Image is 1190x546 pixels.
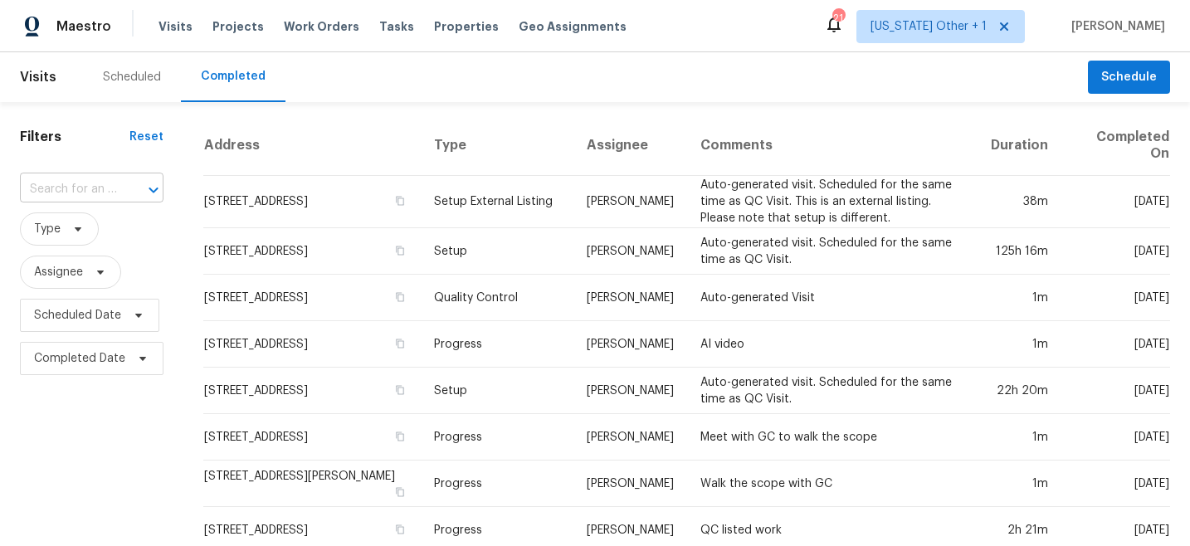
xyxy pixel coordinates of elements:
button: Open [142,178,165,202]
td: Setup [421,228,573,275]
th: Address [203,115,421,176]
td: 1m [978,275,1061,321]
span: Type [34,221,61,237]
span: [PERSON_NAME] [1065,18,1165,35]
span: Properties [434,18,499,35]
div: 21 [832,10,844,27]
td: [DATE] [1061,176,1170,228]
span: [US_STATE] Other + 1 [871,18,987,35]
td: 125h 16m [978,228,1061,275]
td: Progress [421,321,573,368]
td: [DATE] [1061,275,1170,321]
td: 1m [978,461,1061,507]
span: Scheduled Date [34,307,121,324]
td: [STREET_ADDRESS] [203,275,421,321]
td: [STREET_ADDRESS] [203,176,421,228]
td: [DATE] [1061,228,1170,275]
td: 1m [978,321,1061,368]
td: AI video [687,321,978,368]
button: Copy Address [393,485,407,500]
td: [STREET_ADDRESS] [203,321,421,368]
td: [PERSON_NAME] [573,228,687,275]
td: Auto-generated visit. Scheduled for the same time as QC Visit. [687,228,978,275]
td: [STREET_ADDRESS] [203,414,421,461]
span: Completed Date [34,350,125,367]
span: Tasks [379,21,414,32]
td: [DATE] [1061,368,1170,414]
span: Assignee [34,264,83,280]
td: [STREET_ADDRESS] [203,368,421,414]
td: Auto-generated Visit [687,275,978,321]
th: Completed On [1061,115,1170,176]
button: Copy Address [393,383,407,397]
button: Copy Address [393,522,407,537]
span: Work Orders [284,18,359,35]
td: [DATE] [1061,414,1170,461]
td: [DATE] [1061,321,1170,368]
td: [PERSON_NAME] [573,461,687,507]
td: [DATE] [1061,461,1170,507]
span: Visits [20,59,56,95]
td: [STREET_ADDRESS] [203,228,421,275]
td: 1m [978,414,1061,461]
td: Auto-generated visit. Scheduled for the same time as QC Visit. This is an external listing. Pleas... [687,176,978,228]
div: Reset [129,129,163,145]
td: [PERSON_NAME] [573,275,687,321]
td: 22h 20m [978,368,1061,414]
input: Search for an address... [20,177,117,202]
div: Scheduled [103,69,161,85]
th: Assignee [573,115,687,176]
button: Copy Address [393,429,407,444]
td: Walk the scope with GC [687,461,978,507]
td: [STREET_ADDRESS][PERSON_NAME] [203,461,421,507]
td: [PERSON_NAME] [573,176,687,228]
td: 38m [978,176,1061,228]
span: Maestro [56,18,111,35]
td: Progress [421,414,573,461]
td: [PERSON_NAME] [573,321,687,368]
td: Setup [421,368,573,414]
button: Copy Address [393,243,407,258]
th: Duration [978,115,1061,176]
td: Setup External Listing [421,176,573,228]
span: Geo Assignments [519,18,627,35]
button: Copy Address [393,193,407,208]
td: [PERSON_NAME] [573,368,687,414]
h1: Filters [20,129,129,145]
span: Schedule [1101,67,1157,88]
span: Projects [212,18,264,35]
th: Comments [687,115,978,176]
div: Completed [201,68,266,85]
td: Auto-generated visit. Scheduled for the same time as QC Visit. [687,368,978,414]
button: Copy Address [393,336,407,351]
td: [PERSON_NAME] [573,414,687,461]
td: Meet with GC to walk the scope [687,414,978,461]
td: Quality Control [421,275,573,321]
button: Schedule [1088,61,1170,95]
span: Visits [159,18,193,35]
button: Copy Address [393,290,407,305]
td: Progress [421,461,573,507]
th: Type [421,115,573,176]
